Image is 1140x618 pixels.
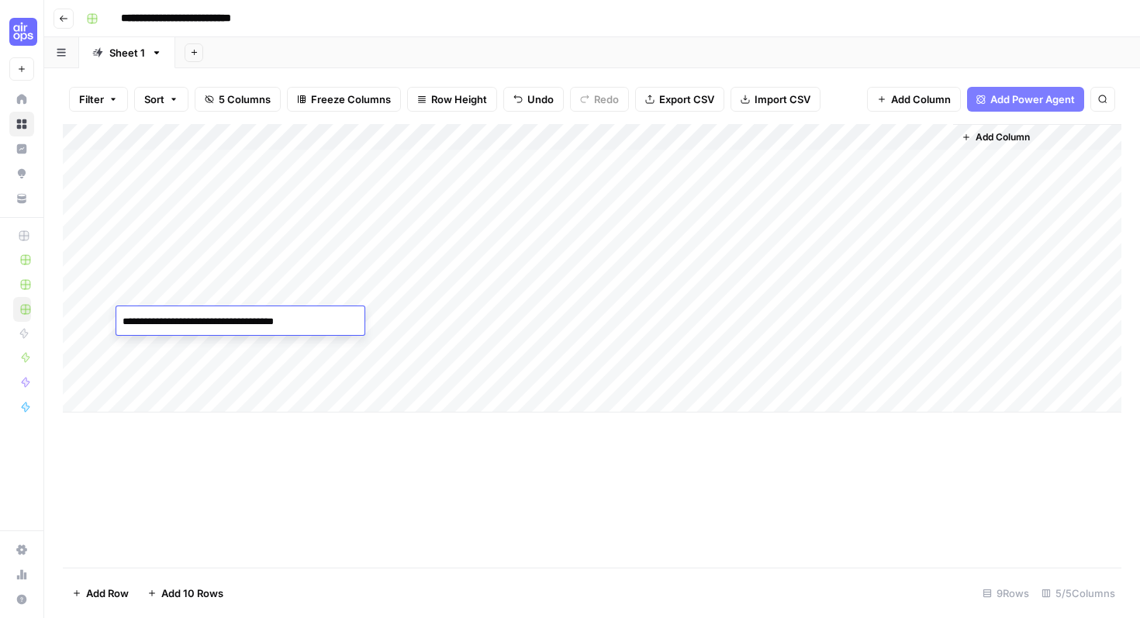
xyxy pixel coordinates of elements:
span: Add 10 Rows [161,585,223,601]
button: Add 10 Rows [138,581,233,606]
span: Filter [79,91,104,107]
img: September Cohort Logo [9,18,37,46]
button: Row Height [407,87,497,112]
button: Import CSV [731,87,820,112]
a: Usage [9,562,34,587]
button: 5 Columns [195,87,281,112]
span: Undo [527,91,554,107]
button: Redo [570,87,629,112]
a: Insights [9,136,34,161]
div: 5/5 Columns [1035,581,1121,606]
button: Undo [503,87,564,112]
div: Sheet 1 [109,45,145,60]
span: Add Row [86,585,129,601]
a: Sheet 1 [79,37,175,68]
button: Add Column [955,127,1036,147]
a: Settings [9,537,34,562]
span: Export CSV [659,91,714,107]
button: Freeze Columns [287,87,401,112]
div: 9 Rows [976,581,1035,606]
span: Import CSV [755,91,810,107]
span: Redo [594,91,619,107]
span: Add Column [976,130,1030,144]
button: Add Power Agent [967,87,1084,112]
button: Help + Support [9,587,34,612]
button: Sort [134,87,188,112]
button: Filter [69,87,128,112]
button: Add Row [63,581,138,606]
span: Freeze Columns [311,91,391,107]
span: Row Height [431,91,487,107]
span: 5 Columns [219,91,271,107]
button: Export CSV [635,87,724,112]
a: Your Data [9,186,34,211]
a: Home [9,87,34,112]
button: Workspace: September Cohort [9,12,34,51]
button: Add Column [867,87,961,112]
span: Add Column [891,91,951,107]
a: Browse [9,112,34,136]
a: Opportunities [9,161,34,186]
span: Add Power Agent [990,91,1075,107]
span: Sort [144,91,164,107]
